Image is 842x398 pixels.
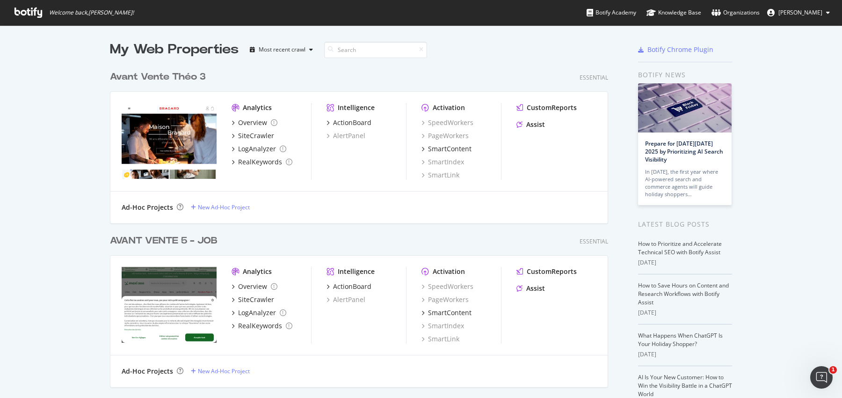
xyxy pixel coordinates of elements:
span: 1 [829,366,837,374]
a: Overview [232,118,277,127]
a: SiteCrawler [232,295,274,304]
div: CustomReports [527,267,577,276]
div: Organizations [711,8,760,17]
a: What Happens When ChatGPT Is Your Holiday Shopper? [638,332,723,348]
a: SmartContent [421,144,472,154]
a: SiteCrawler [232,131,274,140]
div: RealKeywords [238,157,282,167]
div: Analytics [243,267,272,276]
iframe: Intercom live chat [810,366,833,389]
a: How to Prioritize and Accelerate Technical SEO with Botify Assist [638,240,722,256]
div: Botify Academy [587,8,636,17]
div: Knowledge Base [646,8,701,17]
span: Welcome back, [PERSON_NAME] ! [49,9,134,16]
div: LogAnalyzer [238,144,276,154]
div: Essential [580,237,608,245]
a: Prepare for [DATE][DATE] 2025 by Prioritizing AI Search Visibility [645,140,723,163]
div: [DATE] [638,350,732,359]
div: Overview [238,118,267,127]
a: CustomReports [516,267,577,276]
div: Activation [433,103,465,112]
input: Search [324,42,427,58]
a: How to Save Hours on Content and Research Workflows with Botify Assist [638,281,729,306]
a: AlertPanel [327,295,365,304]
div: LogAnalyzer [238,308,276,317]
button: [PERSON_NAME] [760,5,837,20]
a: SmartLink [421,170,459,180]
div: Ad-Hoc Projects [122,203,173,212]
a: SmartIndex [421,157,464,167]
div: My Web Properties [110,40,239,59]
div: SiteCrawler [238,295,274,304]
a: CustomReports [516,103,577,112]
a: Avant Vente Théo 3 [110,70,210,84]
a: Overview [232,282,277,291]
a: AI Is Your New Customer: How to Win the Visibility Battle in a ChatGPT World [638,373,732,398]
div: Assist [526,284,545,293]
div: New Ad-Hoc Project [198,203,250,211]
a: New Ad-Hoc Project [191,203,250,211]
div: SiteCrawler [238,131,274,140]
div: New Ad-Hoc Project [198,367,250,375]
a: PageWorkers [421,131,469,140]
div: Most recent crawl [259,47,305,52]
a: PageWorkers [421,295,469,304]
div: Latest Blog Posts [638,219,732,229]
a: Assist [516,120,545,129]
a: LogAnalyzer [232,144,286,154]
div: SmartContent [428,308,472,317]
a: ActionBoard [327,118,371,127]
div: In [DATE], the first year where AI-powered search and commerce agents will guide holiday shoppers… [645,168,725,198]
a: SmartLink [421,334,459,344]
a: New Ad-Hoc Project [191,367,250,375]
a: Assist [516,284,545,293]
div: Intelligence [338,103,375,112]
div: Botify Chrome Plugin [647,45,713,54]
div: RealKeywords [238,321,282,331]
a: AVANT VENTE 5 - JOB [110,234,221,248]
a: SpeedWorkers [421,118,473,127]
a: RealKeywords [232,157,292,167]
div: Botify news [638,70,732,80]
img: sunology.eu [122,103,217,179]
span: Fabien Borg [778,8,822,16]
a: SmartContent [421,308,472,317]
div: Ad-Hoc Projects [122,367,173,376]
div: Assist [526,120,545,129]
a: SpeedWorkers [421,282,473,291]
div: SmartContent [428,144,472,154]
img: reqins.fr [122,267,217,343]
div: Analytics [243,103,272,112]
div: CustomReports [527,103,577,112]
div: Avant Vente Théo 3 [110,70,206,84]
div: ActionBoard [333,118,371,127]
img: Prepare for Black Friday 2025 by Prioritizing AI Search Visibility [638,83,732,133]
div: AVANT VENTE 5 - JOB [110,234,218,248]
a: SmartIndex [421,321,464,331]
div: ActionBoard [333,282,371,291]
button: Most recent crawl [246,42,317,57]
div: [DATE] [638,309,732,317]
div: Overview [238,282,267,291]
div: Essential [580,74,608,81]
a: RealKeywords [232,321,292,331]
div: Activation [433,267,465,276]
a: Botify Chrome Plugin [638,45,713,54]
a: LogAnalyzer [232,308,286,317]
a: ActionBoard [327,282,371,291]
div: [DATE] [638,258,732,267]
div: Intelligence [338,267,375,276]
a: AlertPanel [327,131,365,140]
